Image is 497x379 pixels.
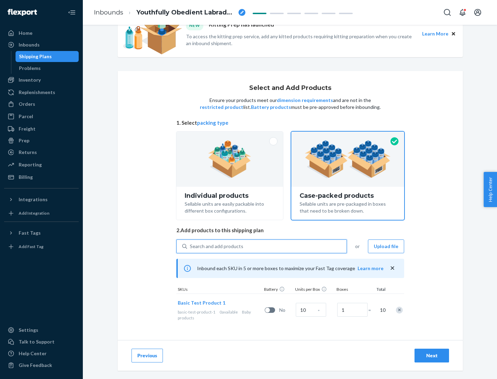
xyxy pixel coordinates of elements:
[415,349,449,362] button: Next
[4,159,79,170] a: Reporting
[335,286,370,294] div: Boxes
[186,21,203,30] div: NEW
[4,208,79,219] a: Add Integration
[19,196,48,203] div: Integrations
[249,85,331,92] h1: Select and Add Products
[296,303,326,317] input: Case Quantity
[19,137,29,144] div: Prep
[197,119,228,126] button: packing type
[4,74,79,85] a: Inventory
[355,243,360,250] span: or
[19,161,42,168] div: Reporting
[300,192,396,199] div: Case-packed products
[19,101,35,107] div: Orders
[368,239,404,253] button: Upload file
[19,89,55,96] div: Replenishments
[4,172,79,183] a: Billing
[8,9,37,16] img: Flexport logo
[440,6,454,19] button: Open Search Box
[450,30,457,38] button: Close
[19,244,43,249] div: Add Fast Tag
[370,286,387,294] div: Total
[19,41,40,48] div: Inbounds
[471,6,485,19] button: Open account menu
[19,125,36,132] div: Freight
[4,360,79,371] button: Give Feedback
[178,299,225,306] button: Basic Test Product 1
[176,227,404,234] span: 2. Add products to this shipping plan
[19,350,47,357] div: Help Center
[420,352,443,359] div: Next
[389,265,396,272] button: close
[263,286,294,294] div: Battery
[4,147,79,158] a: Returns
[185,192,275,199] div: Individual products
[4,241,79,252] a: Add Fast Tag
[176,119,404,126] span: 1. Select
[16,51,79,62] a: Shipping Plans
[368,307,375,314] span: =
[19,30,32,37] div: Home
[4,39,79,50] a: Inbounds
[19,65,41,72] div: Problems
[88,2,251,23] ol: breadcrumbs
[456,6,469,19] button: Open notifications
[19,362,52,369] div: Give Feedback
[4,87,79,98] a: Replenishments
[220,309,238,315] span: 0 available
[19,338,55,345] div: Talk to Support
[19,149,37,156] div: Returns
[19,113,33,120] div: Parcel
[4,123,79,134] a: Freight
[131,349,163,362] button: Previous
[19,174,33,181] div: Billing
[4,325,79,336] a: Settings
[4,227,79,238] button: Fast Tags
[396,307,403,314] div: Remove Item
[208,140,251,178] img: individual-pack.facf35554cb0f1810c75b2bd6df2d64e.png
[186,33,416,47] p: To access the kitting prep service, add any kitted products requiring kitting preparation when yo...
[178,309,262,321] div: Baby products
[136,8,236,17] span: Youthfully Obedient Labradoodle
[209,21,274,30] p: Kitting Prep has launched
[4,28,79,39] a: Home
[176,286,263,294] div: SKUs
[4,336,79,347] a: Talk to Support
[4,348,79,359] a: Help Center
[4,135,79,146] a: Prep
[251,104,291,111] button: Battery products
[19,53,52,60] div: Shipping Plans
[178,300,225,306] span: Basic Test Product 1
[19,229,41,236] div: Fast Tags
[300,199,396,214] div: Sellable units are pre-packaged in boxes that need to be broken down.
[65,6,79,19] button: Close Navigation
[200,104,243,111] button: restricted product
[19,327,38,334] div: Settings
[305,140,391,178] img: case-pack.59cecea509d18c883b923b81aeac6d0b.png
[379,307,386,314] span: 10
[19,210,49,216] div: Add Integration
[337,303,368,317] input: Number of boxes
[176,259,404,278] div: Inbound each SKU in 5 or more boxes to maximize your Fast Tag coverage
[422,30,448,38] button: Learn More
[277,97,333,104] button: dimension requirements
[484,172,497,207] button: Help Center
[4,111,79,122] a: Parcel
[19,76,41,83] div: Inventory
[199,97,381,111] p: Ensure your products meet our and are not in the list. must be pre-approved before inbounding.
[185,199,275,214] div: Sellable units are easily packable into different box configurations.
[358,265,383,272] button: Learn more
[4,194,79,205] button: Integrations
[190,243,243,250] div: Search and add products
[4,99,79,110] a: Orders
[279,307,293,314] span: No
[94,9,123,16] a: Inbounds
[178,309,215,315] span: basic-test-product-1
[16,63,79,74] a: Problems
[294,286,335,294] div: Units per Box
